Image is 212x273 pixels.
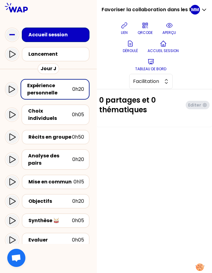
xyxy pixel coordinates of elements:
[148,48,179,53] p: Accueil session
[138,30,153,35] p: QRCODE
[28,198,72,205] div: Objectifs
[160,19,178,38] button: aperçu
[120,38,140,56] button: Déroulé
[38,63,59,74] div: Jour J
[129,74,173,89] button: Facilitation
[28,51,86,58] div: Lancement
[186,101,210,109] button: Editer
[190,5,207,15] button: MM
[72,198,84,205] div: 0h20
[72,217,84,224] div: 0h05
[162,30,176,35] p: aperçu
[99,95,183,115] h1: 0 partages et 0 thématiques
[28,31,86,38] div: Accueil session
[135,19,155,38] button: QRCODE
[72,133,84,141] div: 0h50
[72,156,84,163] div: 0h20
[28,236,72,244] div: Evaluer
[133,78,160,85] span: Facilitation
[28,152,72,167] div: Analyse des pairs
[123,48,138,53] p: Déroulé
[73,178,84,186] div: 0h15
[28,107,72,122] div: Choix individuels
[118,19,130,38] button: lien
[27,82,72,97] div: Expérience personnelle
[28,217,72,224] div: Synthèse 🥁
[72,86,84,93] div: 0h20
[28,133,72,141] div: Récits en groupe
[121,30,128,35] p: lien
[135,67,166,71] p: Tableau de bord
[72,111,84,118] div: 0h05
[145,38,181,56] button: Accueil session
[7,249,25,267] div: Ouvrir le chat
[28,178,73,186] div: Mise en commun
[191,7,199,13] p: MM
[72,236,84,244] div: 0h05
[133,56,169,74] button: Tableau de bord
